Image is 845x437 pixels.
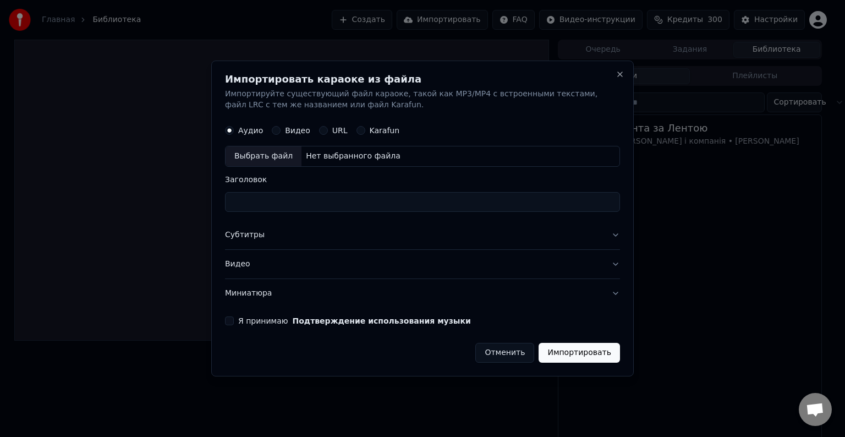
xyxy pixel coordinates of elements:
[225,250,620,278] button: Видео
[285,127,310,134] label: Видео
[238,317,471,325] label: Я принимаю
[225,279,620,308] button: Миниатюра
[225,176,620,183] label: Заголовок
[301,151,405,162] div: Нет выбранного файла
[238,127,263,134] label: Аудио
[293,317,471,325] button: Я принимаю
[539,343,620,363] button: Импортировать
[475,343,534,363] button: Отменить
[225,74,620,84] h2: Импортировать караоке из файла
[332,127,348,134] label: URL
[225,89,620,111] p: Импортируйте существующий файл караоке, такой как MP3/MP4 с встроенными текстами, файл LRC с тем ...
[226,146,301,166] div: Выбрать файл
[225,221,620,249] button: Субтитры
[370,127,400,134] label: Karafun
